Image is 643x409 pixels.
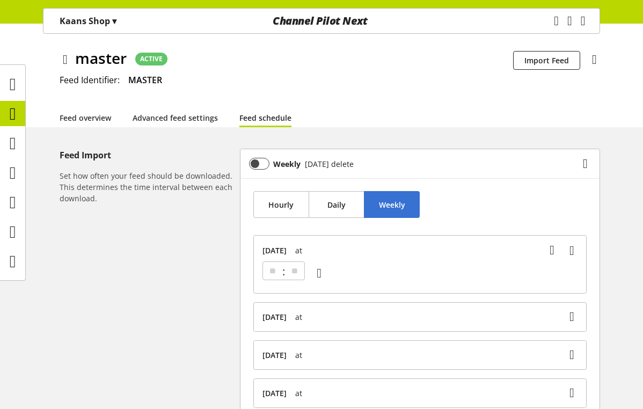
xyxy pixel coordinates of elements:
span: [DATE] [262,349,287,361]
span: at [295,349,302,361]
span: Import Feed [524,55,569,66]
span: [DATE] [262,311,287,323]
a: Advanced feed settings [133,112,218,123]
button: Weekly [364,191,420,218]
nav: main navigation [43,8,600,34]
span: [DATE] [262,245,287,256]
span: ▾ [112,15,116,27]
span: at [295,388,302,399]
div: [DATE] delete [301,158,354,170]
span: : [282,262,285,281]
span: at [295,245,302,256]
span: Feed Identifier: [60,74,120,86]
a: Feed overview [60,112,111,123]
a: Feed schedule [239,112,291,123]
b: Weekly [273,158,301,170]
span: MASTER [128,74,162,86]
span: [DATE] [262,388,287,399]
span: at [295,311,302,323]
h6: Set how often your feed should be downloaded. This determines the time interval between each down... [60,170,236,204]
h5: Feed Import [60,149,236,162]
span: Weekly [379,199,405,210]
span: Hourly [268,199,294,210]
button: Daily [309,191,364,218]
button: Hourly [253,191,309,218]
button: Import Feed [513,51,580,70]
span: Daily [327,199,346,210]
span: ACTIVE [140,54,163,64]
span: master [75,47,127,69]
p: Kaans Shop [60,14,116,27]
